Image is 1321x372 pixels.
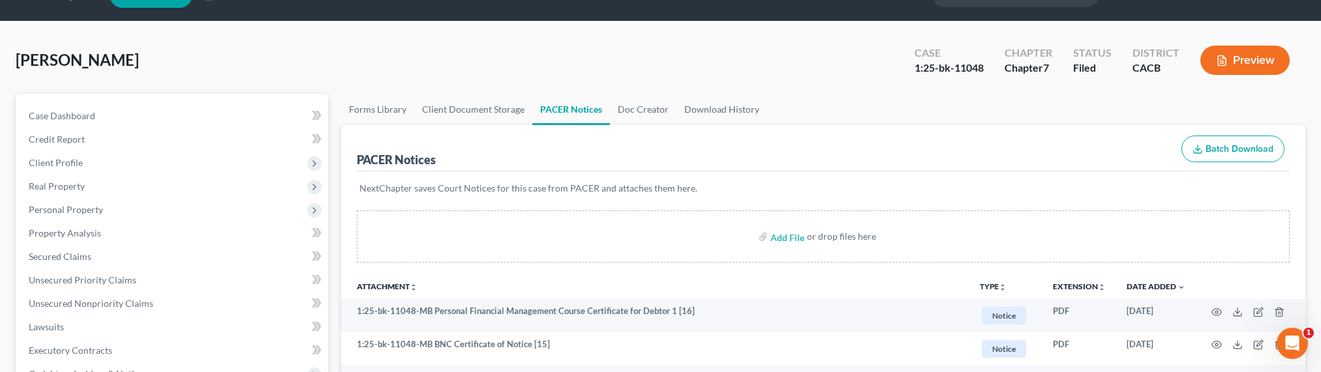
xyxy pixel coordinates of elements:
[341,299,969,332] td: 1:25-bk-11048-MB Personal Financial Management Course Certificate for Debtor 1 [16]
[410,283,418,291] i: unfold_more
[414,94,532,125] a: Client Document Storage
[29,345,112,356] span: Executory Contracts
[16,50,139,69] span: [PERSON_NAME]
[18,292,328,315] a: Unsecured Nonpriority Claims
[1098,283,1106,291] i: unfold_more
[29,227,101,238] span: Property Analysis
[18,222,328,245] a: Property Analysis
[341,332,969,365] td: 1:25-bk-11048-MB BNC Certificate of Notice [15]
[1005,46,1052,61] div: Chapter
[915,61,984,76] div: 1:25-bk-11048
[610,94,676,125] a: Doc Creator
[807,230,876,243] div: or drop files here
[341,94,414,125] a: Forms Library
[1132,61,1179,76] div: CACB
[29,157,83,168] span: Client Profile
[357,152,436,167] div: PACER Notices
[1200,46,1290,75] button: Preview
[982,340,1026,358] span: Notice
[18,339,328,362] a: Executory Contracts
[980,305,1032,326] a: Notice
[29,321,64,332] span: Lawsuits
[357,281,418,291] a: Attachmentunfold_more
[18,104,328,128] a: Case Dashboard
[18,128,328,151] a: Credit Report
[1181,136,1284,163] button: Batch Download
[29,298,153,309] span: Unsecured Nonpriority Claims
[1116,332,1196,365] td: [DATE]
[980,338,1032,360] a: Notice
[1277,328,1308,359] iframe: Intercom live chat
[1132,46,1179,61] div: District
[1177,283,1185,291] i: expand_more
[1073,61,1112,76] div: Filed
[29,274,136,285] span: Unsecured Priority Claims
[982,307,1026,324] span: Notice
[18,268,328,292] a: Unsecured Priority Claims
[18,245,328,268] a: Secured Claims
[29,134,85,145] span: Credit Report
[1053,281,1106,291] a: Extensionunfold_more
[1043,61,1049,74] span: 7
[29,180,85,192] span: Real Property
[29,251,91,262] span: Secured Claims
[1005,61,1052,76] div: Chapter
[359,182,1287,195] p: NextChapter saves Court Notices for this case from PACER and attaches them here.
[1042,332,1116,365] td: PDF
[1127,281,1185,291] a: Date Added expand_more
[915,46,984,61] div: Case
[18,315,328,339] a: Lawsuits
[1303,328,1314,338] span: 1
[1073,46,1112,61] div: Status
[532,94,610,125] a: PACER Notices
[1116,299,1196,332] td: [DATE]
[29,204,103,215] span: Personal Property
[999,283,1007,291] i: unfold_more
[980,283,1007,291] button: TYPEunfold_more
[29,110,95,121] span: Case Dashboard
[1042,299,1116,332] td: PDF
[1206,143,1273,154] span: Batch Download
[676,94,767,125] a: Download History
